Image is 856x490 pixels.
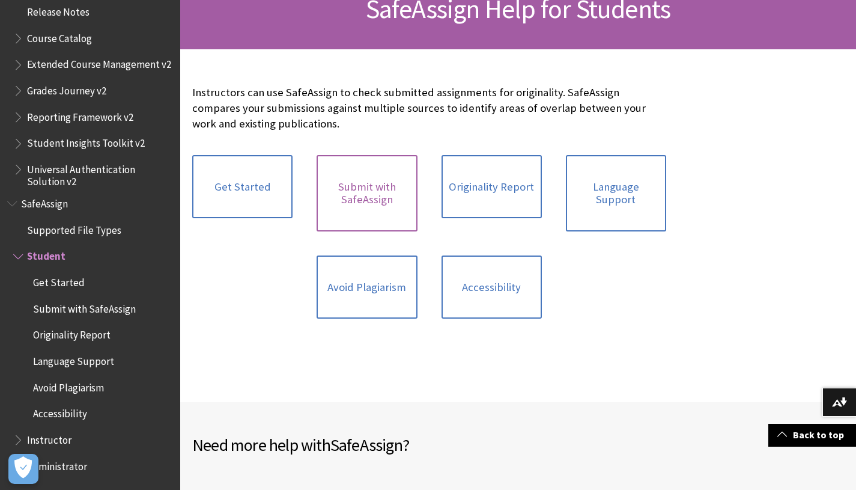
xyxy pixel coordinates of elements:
[192,432,518,458] h2: Need more help with ?
[768,424,856,446] a: Back to top
[33,404,87,420] span: Accessibility
[330,434,402,456] span: SafeAssign
[566,155,666,231] a: Language Support
[27,2,90,18] span: Release Notes
[27,456,87,473] span: Administrator
[27,28,92,44] span: Course Catalog
[33,299,136,315] span: Submit with SafeAssign
[442,155,542,219] a: Originality Report
[27,159,172,188] span: Universal Authentication Solution v2
[21,194,68,210] span: SafeAssign
[33,325,111,341] span: Originality Report
[27,55,171,71] span: Extended Course Management v2
[7,194,173,476] nav: Book outline for Blackboard SafeAssign
[27,220,121,236] span: Supported File Types
[192,155,293,219] a: Get Started
[442,256,542,319] a: Accessibility
[33,351,114,367] span: Language Support
[27,247,65,263] span: Student
[27,430,71,446] span: Instructor
[27,133,145,150] span: Student Insights Toolkit v2
[192,85,666,132] p: Instructors can use SafeAssign to check submitted assignments for originality. SafeAssign compare...
[33,272,85,289] span: Get Started
[317,256,417,319] a: Avoid Plagiarism
[8,454,38,484] button: Open Preferences
[33,378,104,394] span: Avoid Plagiarism
[27,81,106,97] span: Grades Journey v2
[317,155,417,231] a: Submit with SafeAssign
[27,107,133,123] span: Reporting Framework v2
